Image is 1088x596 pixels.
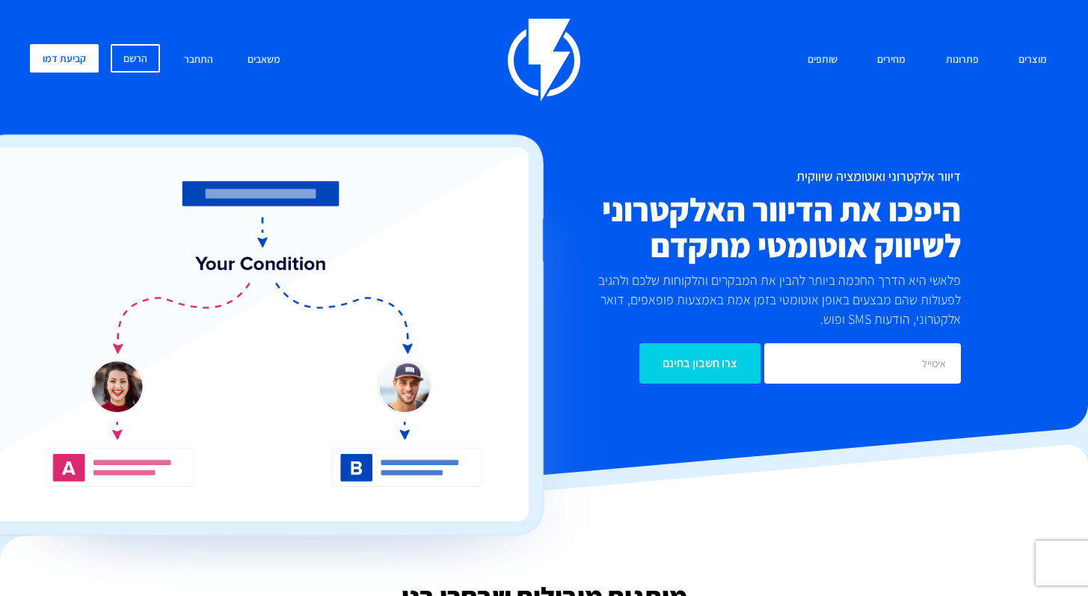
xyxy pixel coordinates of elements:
a: התחבר [173,44,224,76]
a: מוצרים [1007,44,1058,76]
p: פלאשי היא הדרך החכמה ביותר להבין את המבקרים והלקוחות שלכם ולהגיב לפעולות שהם מבצעים באופן אוטומטי... [598,271,962,328]
a: קביעת דמו [30,44,99,73]
input: אימייל [764,343,961,384]
a: מחירים [866,44,917,76]
a: שותפים [796,44,849,76]
h1: דיוור אלקטרוני ואוטומציה שיווקית [470,169,962,184]
input: צרו חשבון בחינם [639,343,760,384]
a: משאבים [236,44,292,76]
a: פתרונות [935,44,990,76]
a: הרשם [111,44,160,73]
h2: היפכו את הדיוור האלקטרוני לשיווק אוטומטי מתקדם [470,191,962,263]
